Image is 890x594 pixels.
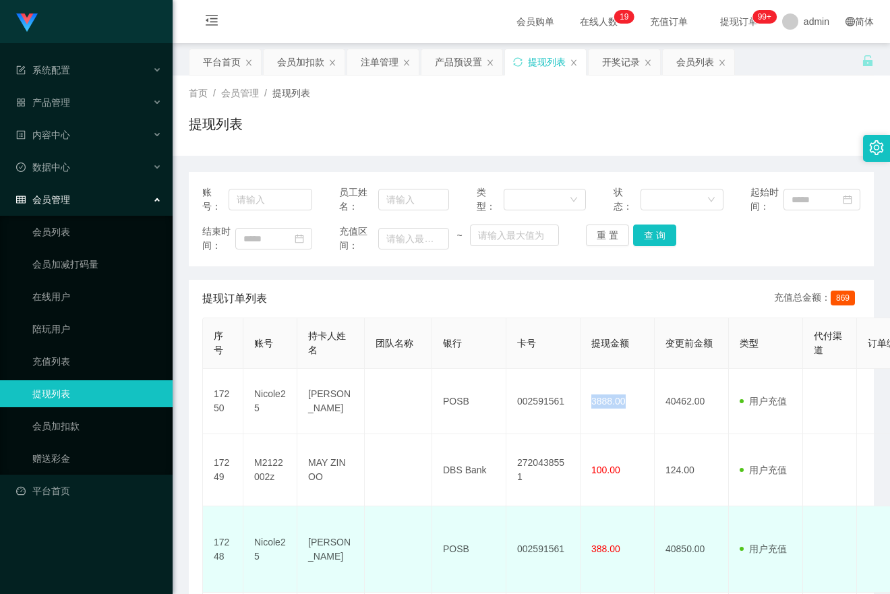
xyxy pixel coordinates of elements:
[513,57,523,67] i: 图标: sync
[16,13,38,32] img: logo.9652507e.png
[750,185,783,214] span: 起始时间：
[570,59,578,67] i: 图标: close
[203,369,243,434] td: 17250
[432,506,506,593] td: POSB
[570,196,578,205] i: 图标: down
[586,225,629,246] button: 重 置
[16,130,26,140] i: 图标: profile
[203,49,241,75] div: 平台首页
[843,195,852,204] i: 图标: calendar
[718,59,726,67] i: 图标: close
[620,10,624,24] p: 1
[32,445,162,472] a: 赠送彩金
[862,55,874,67] i: 图标: unlock
[602,49,640,75] div: 开奖记录
[655,506,729,593] td: 40850.00
[655,369,729,434] td: 40462.00
[328,59,336,67] i: 图标: close
[506,434,581,506] td: 2720438551
[506,506,581,593] td: 002591561
[295,234,304,243] i: 图标: calendar
[591,465,620,475] span: 100.00
[32,316,162,343] a: 陪玩用户
[831,291,855,305] span: 869
[254,338,273,349] span: 账号
[614,10,634,24] sup: 19
[403,59,411,67] i: 图标: close
[16,129,70,140] span: 内容中心
[378,189,449,210] input: 请输入
[277,49,324,75] div: 会员加扣款
[591,396,626,407] span: 3888.00
[16,65,70,76] span: 系统配置
[432,434,506,506] td: DBS Bank
[245,59,253,67] i: 图标: close
[339,225,378,253] span: 充值区间：
[221,88,259,98] span: 会员管理
[297,369,365,434] td: [PERSON_NAME]
[774,291,860,307] div: 充值总金额：
[740,465,787,475] span: 用户充值
[32,283,162,310] a: 在线用户
[189,88,208,98] span: 首页
[202,291,267,307] span: 提现订单列表
[644,59,652,67] i: 图标: close
[297,434,365,506] td: MAY ZIN OO
[665,338,713,349] span: 变更前金额
[740,543,787,554] span: 用户充值
[361,49,398,75] div: 注单管理
[633,225,676,246] button: 查 询
[16,97,70,108] span: 产品管理
[707,196,715,205] i: 图标: down
[339,185,378,214] span: 员工姓名：
[203,434,243,506] td: 17249
[655,434,729,506] td: 124.00
[432,369,506,434] td: POSB
[32,380,162,407] a: 提现列表
[449,229,470,243] span: ~
[32,251,162,278] a: 会员加减打码量
[814,330,842,355] span: 代付渠道
[189,1,235,44] i: 图标: menu-fold
[740,396,787,407] span: 用户充值
[624,10,629,24] p: 9
[32,218,162,245] a: 会员列表
[16,98,26,107] i: 图标: appstore-o
[229,189,312,210] input: 请输入
[16,162,70,173] span: 数据中心
[614,185,641,214] span: 状态：
[16,477,162,504] a: 图标: dashboard平台首页
[676,49,714,75] div: 会员列表
[643,17,694,26] span: 充值订单
[435,49,482,75] div: 产品预设置
[202,185,229,214] span: 账号：
[32,413,162,440] a: 会员加扣款
[16,162,26,172] i: 图标: check-circle-o
[32,348,162,375] a: 充值列表
[591,338,629,349] span: 提现金额
[470,225,559,246] input: 请输入最大值为
[308,330,346,355] span: 持卡人姓名
[517,338,536,349] span: 卡号
[16,195,26,204] i: 图标: table
[214,330,223,355] span: 序号
[264,88,267,98] span: /
[16,65,26,75] i: 图标: form
[378,228,449,249] input: 请输入最小值为
[376,338,413,349] span: 团队名称
[573,17,624,26] span: 在线人数
[528,49,566,75] div: 提现列表
[591,543,620,554] span: 388.00
[203,506,243,593] td: 17248
[243,369,297,434] td: Nicole25
[297,506,365,593] td: [PERSON_NAME]
[740,338,759,349] span: 类型
[752,10,777,24] sup: 965
[477,185,504,214] span: 类型：
[189,114,243,134] h1: 提现列表
[243,506,297,593] td: Nicole25
[16,194,70,205] span: 会员管理
[443,338,462,349] span: 银行
[486,59,494,67] i: 图标: close
[202,225,235,253] span: 结束时间：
